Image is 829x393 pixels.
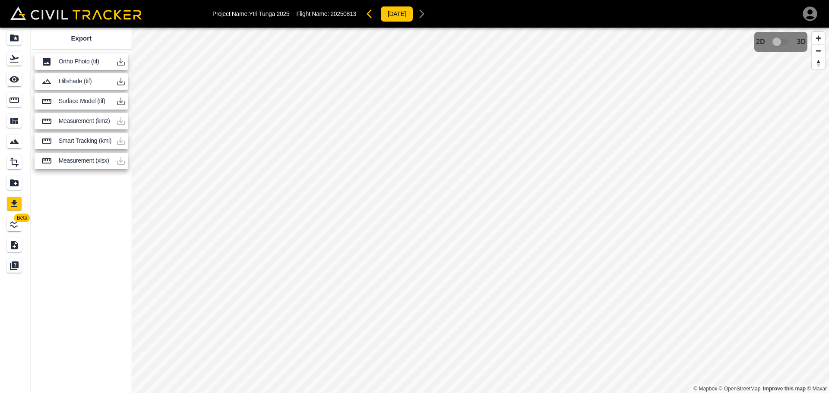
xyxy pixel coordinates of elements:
span: 3D [797,38,806,46]
a: Maxar [807,386,827,392]
canvas: Map [132,28,829,393]
a: Map feedback [763,386,806,392]
button: [DATE] [380,6,413,22]
a: Mapbox [693,386,717,392]
button: Zoom out [812,44,825,57]
span: 3D model not uploaded yet [769,34,794,50]
p: Project Name: Ytri Tunga 2025 [212,10,289,17]
button: Zoom in [812,32,825,44]
img: Civil Tracker [10,6,142,20]
span: 20250813 [330,10,356,17]
span: 2D [756,38,765,46]
button: Reset bearing to north [812,57,825,69]
a: OpenStreetMap [719,386,761,392]
p: Flight Name: [296,10,356,17]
